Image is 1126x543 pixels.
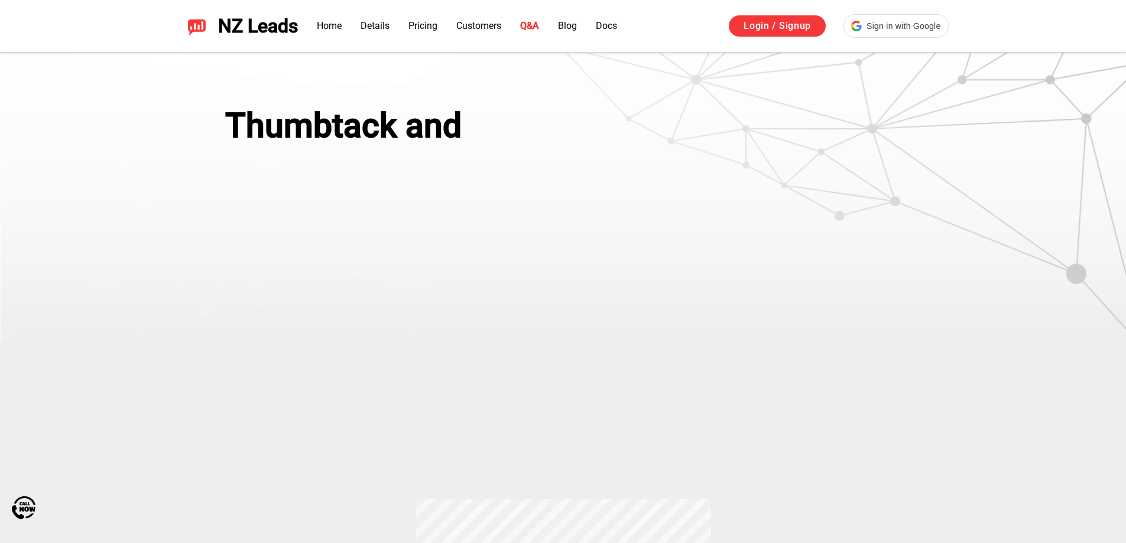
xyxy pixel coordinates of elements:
[218,15,298,37] span: NZ Leads
[729,15,826,37] a: Login / Signup
[187,17,206,35] img: NZ Leads logo
[361,20,390,31] a: Details
[317,20,342,31] a: Home
[520,20,539,31] a: Q&A
[867,20,940,32] span: Sign in with Google
[558,20,577,31] a: Blog
[843,14,948,38] div: Sign in with Google
[12,496,35,519] img: Call Now
[596,20,617,31] a: Docs
[408,20,437,31] a: Pricing
[456,20,501,31] a: Customers
[225,106,601,145] div: Thumbtack and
